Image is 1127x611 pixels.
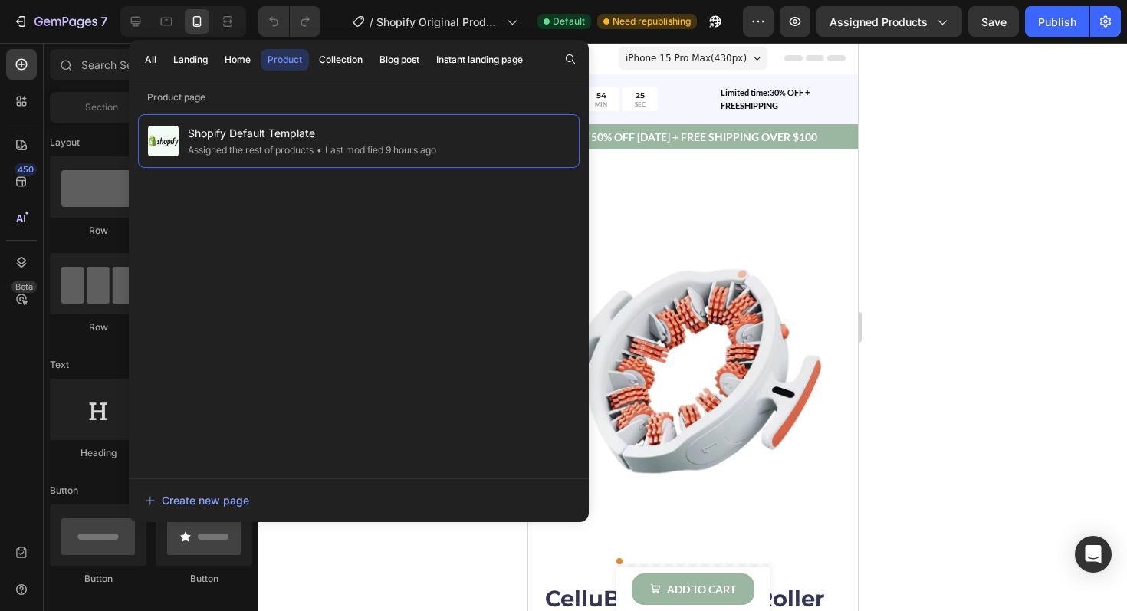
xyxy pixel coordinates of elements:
div: Open Intercom Messenger [1075,536,1112,573]
span: Need republishing [613,15,691,28]
span: • [317,144,322,156]
h1: CelluBuster™ Pro Roller [15,540,314,572]
div: Blog post [379,53,419,67]
div: Button [156,572,252,586]
button: Blog post [373,49,426,71]
span: / [370,14,373,30]
div: Publish [1038,14,1076,30]
div: Row [50,224,146,238]
div: Button [50,572,146,586]
div: Row [50,320,146,334]
span: Assigned Products [830,14,928,30]
span: Section [85,100,118,114]
span: Layout [50,136,80,149]
div: Assigned the rest of products [188,143,314,158]
span: Save [981,15,1007,28]
div: Instant landing page [436,53,523,67]
div: Heading [50,446,146,460]
button: Collection [312,49,370,71]
span: Text [50,358,69,372]
iframe: Design area [528,43,858,611]
span: Default [553,15,585,28]
button: Landing [166,49,215,71]
span: Shopify Default Template [188,124,436,143]
div: Undo/Redo [258,6,320,37]
div: Beta [11,281,37,293]
button: All [138,49,163,71]
button: Save [968,6,1019,37]
div: Collection [319,53,363,67]
div: 450 [15,163,37,176]
button: 7 [6,6,114,37]
div: Product [268,53,302,67]
button: Instant landing page [429,49,530,71]
div: All [145,53,156,67]
p: 7 [100,12,107,31]
button: Product [261,49,309,71]
button: Publish [1025,6,1089,37]
div: Last modified 9 hours ago [314,143,436,158]
div: Landing [173,53,208,67]
button: Create new page [144,485,573,516]
span: Shopify Original Product Template [376,14,501,30]
div: Create new page [145,492,249,508]
div: Home [225,53,251,67]
button: Home [218,49,258,71]
button: Assigned Products [816,6,962,37]
p: Product page [129,90,589,105]
span: Button [50,484,78,498]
